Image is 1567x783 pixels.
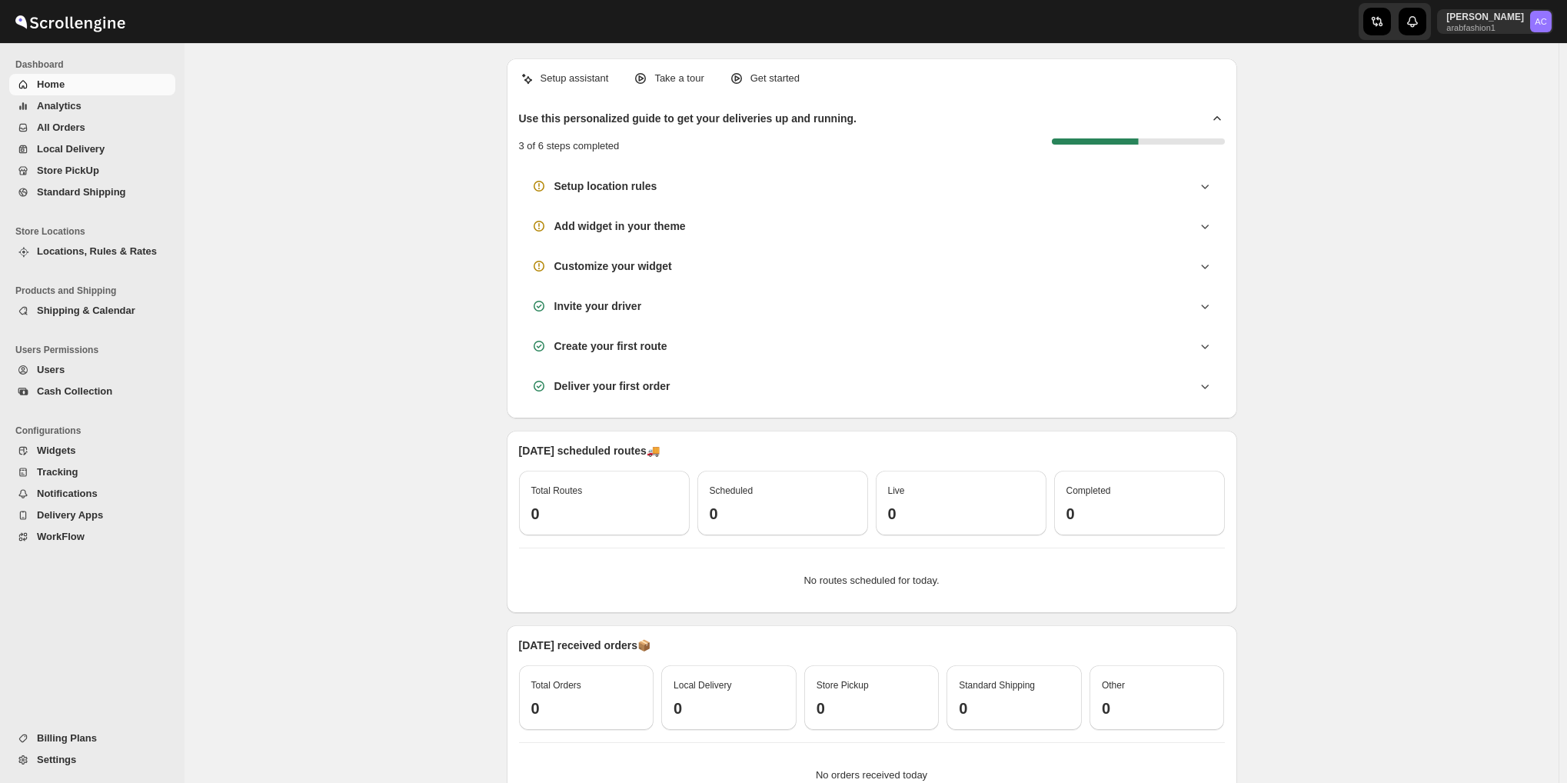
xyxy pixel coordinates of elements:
p: Take a tour [654,71,704,86]
img: ScrollEngine [12,2,128,41]
button: Settings [9,749,175,771]
h3: 0 [817,699,927,718]
h3: 0 [710,505,856,523]
span: Cash Collection [37,385,112,397]
button: Users [9,359,175,381]
h3: 0 [959,699,1070,718]
span: Widgets [37,445,75,456]
span: Live [888,485,905,496]
h3: 0 [531,505,677,523]
span: Analytics [37,100,82,112]
span: Notifications [37,488,98,499]
span: Delivery Apps [37,509,103,521]
span: Locations, Rules & Rates [37,245,157,257]
span: Users Permissions [15,344,177,356]
span: Tracking [37,466,78,478]
span: Configurations [15,425,177,437]
button: All Orders [9,117,175,138]
button: Tracking [9,461,175,483]
h3: Customize your widget [554,258,672,274]
p: No routes scheduled for today. [531,573,1213,588]
span: Store PickUp [37,165,99,176]
span: Completed [1066,485,1111,496]
h3: 0 [1102,699,1213,718]
p: [DATE] received orders 📦 [519,638,1225,653]
span: Settings [37,754,76,765]
span: Products and Shipping [15,285,177,297]
span: Shipping & Calendar [37,305,135,316]
span: Standard Shipping [959,680,1035,691]
h3: Invite your driver [554,298,642,314]
span: Total Routes [531,485,583,496]
span: All Orders [37,122,85,133]
button: WorkFlow [9,526,175,548]
button: Widgets [9,440,175,461]
span: Local Delivery [674,680,731,691]
h3: Deliver your first order [554,378,670,394]
span: Scheduled [710,485,754,496]
button: Analytics [9,95,175,117]
span: Abizer Chikhly [1530,11,1552,32]
p: Get started [750,71,800,86]
button: Shipping & Calendar [9,300,175,322]
h3: Add widget in your theme [554,218,686,234]
p: [DATE] scheduled routes 🚚 [519,443,1225,458]
h3: 0 [674,699,784,718]
p: arabfashion1 [1446,23,1524,32]
h3: 0 [888,505,1034,523]
span: Store Pickup [817,680,869,691]
span: Dashboard [15,58,177,71]
span: Billing Plans [37,732,97,744]
span: Other [1102,680,1125,691]
button: Locations, Rules & Rates [9,241,175,262]
span: Store Locations [15,225,177,238]
p: 3 of 6 steps completed [519,138,620,154]
h3: 0 [531,699,642,718]
h3: Setup location rules [554,178,657,194]
span: Home [37,78,65,90]
p: No orders received today [531,768,1213,783]
span: Standard Shipping [37,186,126,198]
span: Total Orders [531,680,581,691]
span: Users [37,364,65,375]
h2: Use this personalized guide to get your deliveries up and running. [519,111,857,126]
span: Local Delivery [37,143,105,155]
button: Delivery Apps [9,505,175,526]
button: Cash Collection [9,381,175,402]
p: Setup assistant [541,71,609,86]
button: Notifications [9,483,175,505]
h3: 0 [1066,505,1213,523]
button: User menu [1437,9,1553,34]
button: Home [9,74,175,95]
text: AC [1535,17,1547,26]
h3: Create your first route [554,338,667,354]
p: [PERSON_NAME] [1446,11,1524,23]
span: WorkFlow [37,531,85,542]
button: Billing Plans [9,728,175,749]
